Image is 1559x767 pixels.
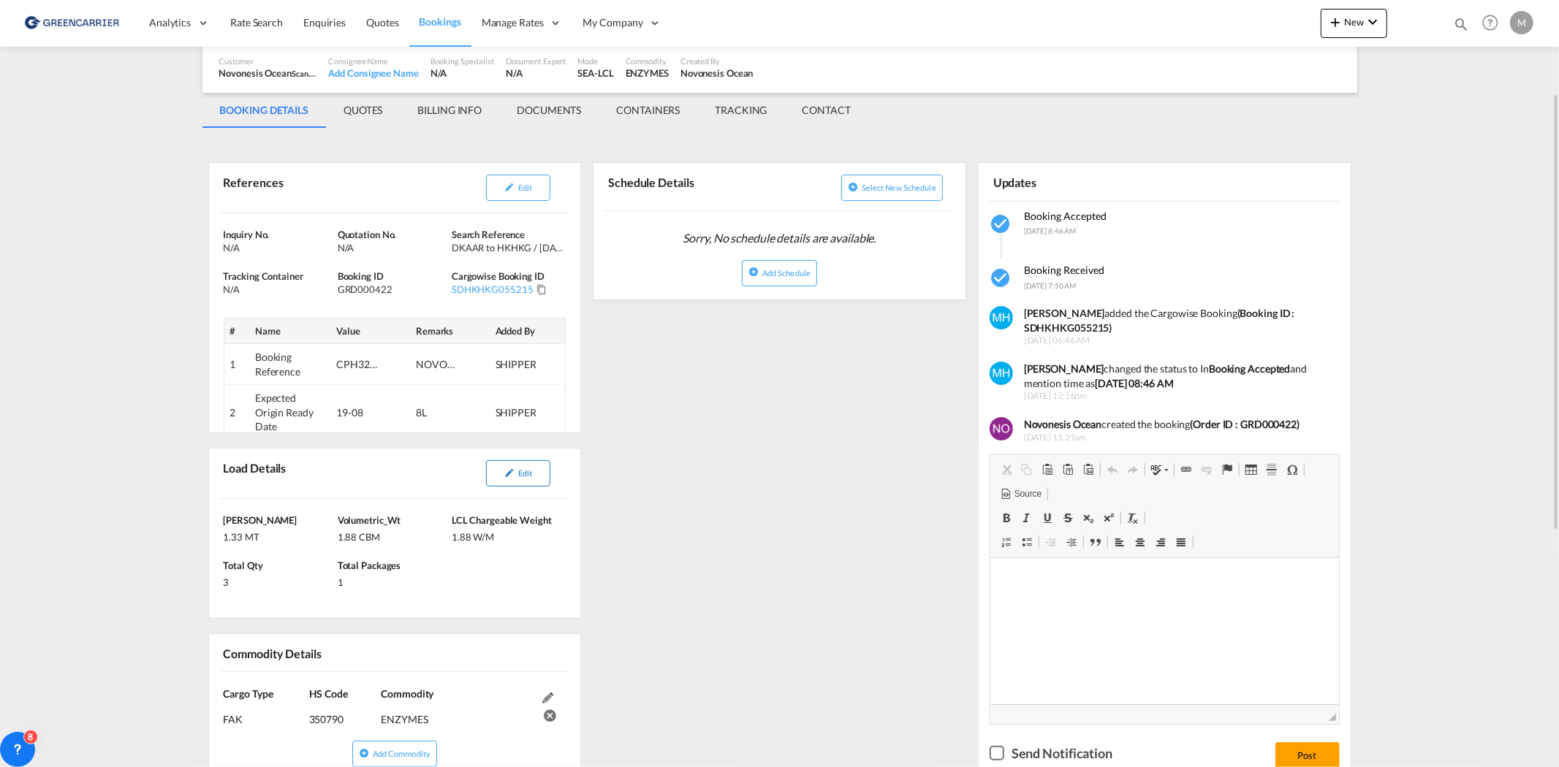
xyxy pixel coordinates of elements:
[352,741,437,767] button: icon-plus-circleAdd Commodity
[680,56,754,66] div: Created By
[862,183,936,192] span: Select new schedule
[1024,335,1329,347] span: [DATE] 06:46 AM
[1329,714,1336,721] span: Resize
[416,357,460,372] div: NOVONESIS
[452,241,562,254] div: DKAAR to HKHKG / 15 Aug 2025
[504,468,515,478] md-icon: icon-pencil
[224,572,334,589] div: 3
[338,572,448,589] div: 1
[338,560,401,571] span: Total Packages
[1099,508,1119,527] a: Superscript
[219,56,317,66] div: Customer
[381,687,433,700] span: Commodity
[1024,432,1329,444] span: [DATE] 11:21am
[1095,377,1174,389] b: [DATE] 08:46 AM
[1024,226,1077,235] span: [DATE] 8:46 AM
[220,640,392,665] div: Commodity Details
[1109,533,1130,552] a: Align Left
[996,460,1017,479] a: Cut (Ctrl+X)
[1123,508,1143,527] a: Remove Format
[430,56,494,66] div: Booking Specialist
[1024,307,1105,319] strong: [PERSON_NAME]
[990,306,1013,329] img: 8JYDQNAAAABklEQVQDAO4iNHkp+PWEAAAAAElFTkSuQmCC
[1327,13,1344,31] md-icon: icon-plus 400-fg
[996,533,1017,552] a: Insert/Remove Numbered List
[1017,508,1037,527] a: Italic (Ctrl+I)
[303,16,346,28] span: Enquiries
[848,182,858,192] md-icon: icon-plus-circle
[996,484,1046,503] a: Source
[1024,307,1295,334] strong: (Booking ID : SDHKHKG055215)
[336,405,380,420] div: 19-08
[452,283,534,296] div: SDHKHKG055215
[1282,460,1302,479] a: Insert Special Character
[626,56,669,66] div: Commodity
[1017,460,1037,479] a: Copy (Ctrl+C)
[996,508,1017,527] a: Bold (Ctrl+B)
[224,687,273,700] span: Cargo Type
[506,56,566,66] div: Document Expert
[338,241,448,254] div: N/A
[224,514,297,526] span: [PERSON_NAME]
[499,93,599,128] md-tab-item: DOCUMENTS
[490,344,566,385] td: SHIPPER
[292,67,379,79] span: Scan Global Logistics A/S
[149,15,191,30] span: Analytics
[381,701,535,727] div: ENZYMES
[230,16,283,28] span: Rate Search
[1012,744,1112,763] div: Send Notification
[410,318,490,343] th: Remarks
[537,284,547,294] md-icon: Click to Copy
[542,692,553,703] md-icon: Edit
[309,701,378,727] div: 350790
[1061,533,1082,552] a: Increase Indent
[1130,533,1150,552] a: Center
[329,56,419,66] div: Consignee Name
[678,224,882,252] span: Sorry, No schedule details are available.
[680,66,754,80] div: Novonesis Ocean
[785,93,868,128] md-tab-item: CONTACT
[697,93,784,128] md-tab-item: TRACKING
[1478,10,1510,37] div: Help
[1024,418,1102,430] b: Novonesis Ocean
[990,417,1013,440] img: Ygrk3AAAABklEQVQDAFF8c5fyQb5PAAAAAElFTkSuQmCC
[1024,264,1104,276] span: Booking Received
[1196,460,1217,479] a: Unlink
[490,318,566,343] th: Added By
[626,66,669,80] div: ENZYMES
[1453,16,1469,38] div: icon-magnify
[329,66,419,80] div: Add Consignee Name
[1024,390,1329,402] span: [DATE] 12:16pm
[486,460,550,486] button: icon-pencilEdit
[224,270,303,282] span: Tracking Container
[990,267,1013,290] md-icon: icon-checkbox-marked-circle
[224,527,334,543] div: 1.33 MT
[1024,210,1107,222] span: Booking Accepted
[220,454,292,492] div: Load Details
[416,405,460,420] div: 8L
[1321,9,1387,38] button: icon-plus 400-fgNewicon-chevron-down
[338,283,448,296] div: GRD000422
[506,66,566,80] div: N/A
[518,468,532,478] span: Edit
[202,93,868,128] md-pagination-wrapper: Use the left and right arrow keys to navigate between tabs
[338,270,384,282] span: Booking ID
[224,701,309,727] div: FAK
[1058,508,1078,527] a: Strikethrough
[359,748,369,758] md-icon: icon-plus-circle
[452,229,525,240] span: Search Reference
[202,93,327,128] md-tab-item: BOOKING DETAILS
[400,93,499,128] md-tab-item: BILLING INFO
[220,169,392,207] div: References
[1190,418,1300,430] b: (Order ID : GRD000422)
[841,175,943,201] button: icon-plus-circleSelect new schedule
[1327,16,1381,28] span: New
[990,169,1161,194] div: Updates
[1150,533,1171,552] a: Align Right
[1024,417,1329,432] div: created the booking
[990,743,1112,763] md-checkbox: Checkbox No Ink
[1037,460,1058,479] a: Paste (Ctrl+V)
[1453,16,1469,32] md-icon: icon-magnify
[338,514,401,526] span: Volumetric_Wt
[224,318,249,343] th: #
